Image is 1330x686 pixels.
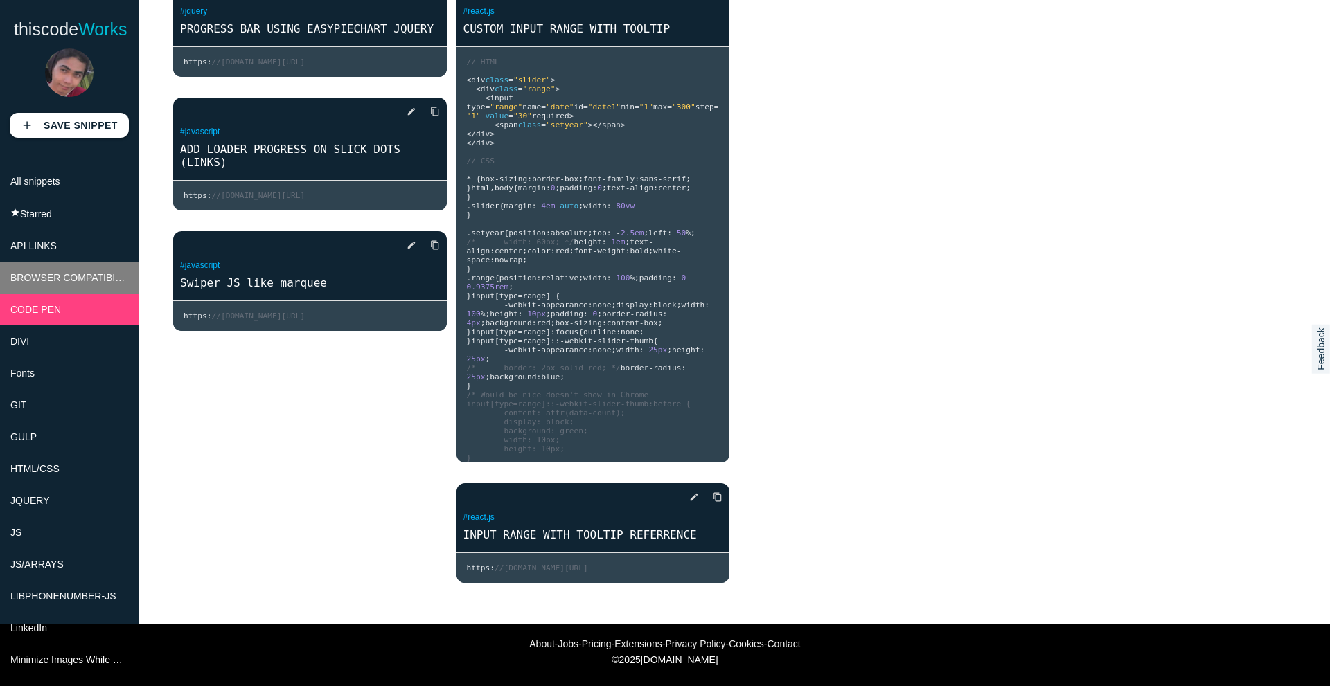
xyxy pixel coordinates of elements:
[504,201,531,210] span: margin
[467,246,490,255] span: align
[639,174,658,183] span: sans
[471,201,499,210] span: slider
[616,273,630,282] span: 100
[583,273,607,282] span: width
[180,260,220,270] a: #javascript
[607,273,612,282] span: :
[481,84,495,93] span: div
[471,273,495,282] span: range
[522,291,546,300] span: range
[419,99,440,124] a: Copy to Clipboard
[592,300,611,309] span: none
[658,183,686,192] span: center
[583,309,588,318] span: :
[551,246,556,255] span: :
[467,156,495,165] span: // CSS
[592,336,597,345] span: -
[180,127,220,136] a: #javascript
[667,102,672,111] span: =
[565,336,592,345] span: webkit
[527,309,546,318] span: 10px
[607,174,635,183] span: family
[184,312,207,321] span: https
[653,102,667,111] span: max
[597,246,625,255] span: weight
[621,228,644,237] span: 2.5em
[541,201,555,210] span: 4em
[504,345,508,354] span: -
[467,318,481,327] span: 4px
[485,75,508,84] span: class
[481,318,486,327] span: ;
[541,102,546,111] span: =
[607,228,612,237] span: :
[10,622,47,633] span: LinkedIn
[471,327,495,336] span: input
[574,102,583,111] span: id
[653,246,677,255] span: white
[578,327,583,336] span: {
[522,84,555,93] span: "range"
[490,183,495,192] span: ,
[513,183,518,192] span: {
[456,527,730,543] a: INPUT RANGE WITH TOOLTIP REFERRENCE
[621,120,626,129] span: >
[430,233,440,258] i: content_copy
[583,102,588,111] span: =
[616,300,648,309] span: display
[518,291,523,300] span: =
[639,273,672,282] span: padding
[467,273,472,282] span: .
[490,255,495,264] span: :
[644,318,658,327] span: box
[648,300,653,309] span: :
[504,228,508,237] span: {
[602,237,607,246] span: :
[583,327,616,336] span: outline
[467,75,472,84] span: <
[518,327,523,336] span: =
[607,183,626,192] span: text
[467,210,472,219] span: }
[419,233,440,258] a: Copy to Clipboard
[551,183,556,192] span: 0
[499,327,518,336] span: type
[583,201,607,210] span: width
[518,84,523,93] span: =
[207,191,212,200] span: :
[485,93,490,102] span: <
[10,113,129,138] a: addSave Snippet
[471,228,504,237] span: setyear
[541,300,587,309] span: appearance
[677,246,682,255] span: -
[616,228,621,237] span: -
[546,228,551,237] span: :
[485,111,508,120] span: value
[569,111,574,120] span: >
[518,120,542,129] span: class
[476,84,481,93] span: <
[588,102,621,111] span: "date1"
[471,291,495,300] span: input
[704,300,709,309] span: :
[653,300,677,309] span: block
[578,273,583,282] span: ;
[467,129,476,138] span: </
[639,318,644,327] span: -
[551,228,588,237] span: absolute
[537,318,551,327] span: red
[456,21,730,37] a: CUSTOM INPUT RANGE WITH TOOLTIP
[467,57,499,66] span: // HTML
[702,485,722,509] a: Copy to Clipboard
[490,102,522,111] span: "range"
[490,138,495,147] span: >
[467,192,472,201] span: }
[513,111,532,120] span: "30"
[522,327,546,336] span: range
[592,309,597,318] span: 0
[495,120,499,129] span: <
[10,304,61,315] span: CODE PEN
[476,129,490,138] span: div
[495,291,499,300] span: [
[467,201,472,210] span: .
